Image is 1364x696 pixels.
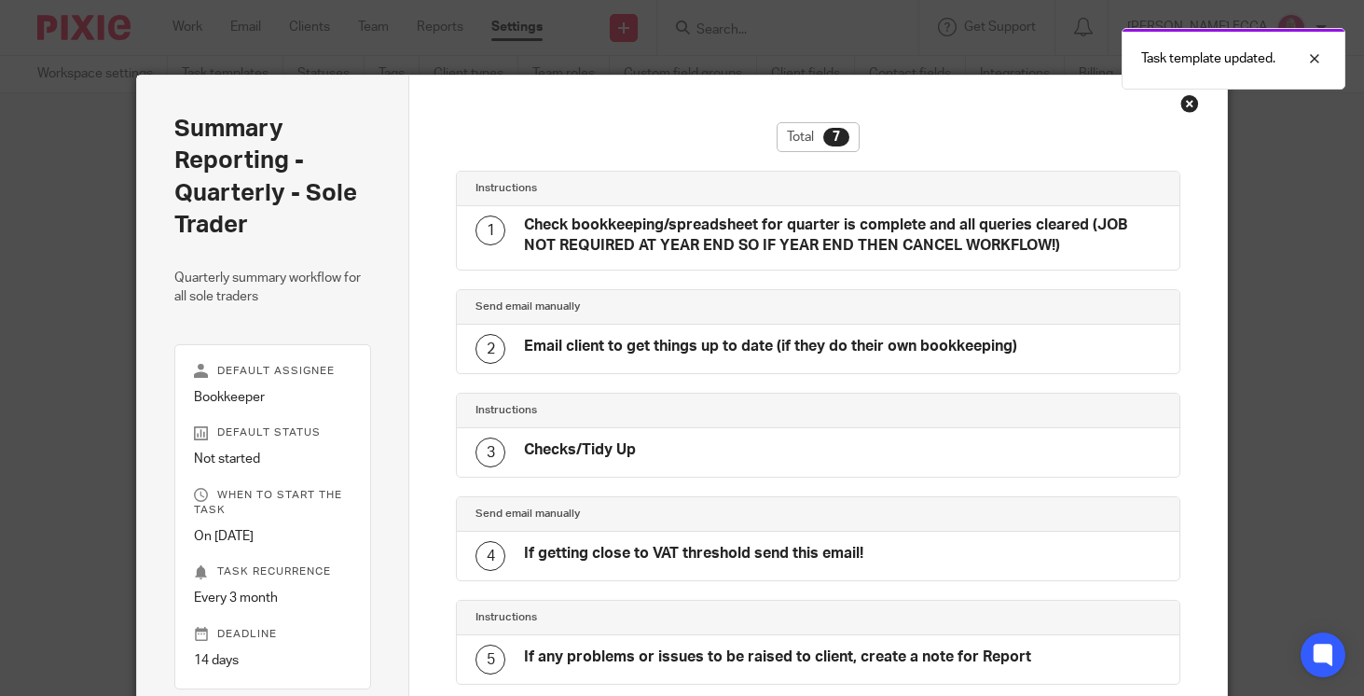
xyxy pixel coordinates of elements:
[194,388,351,407] p: Bookkeeper
[475,541,505,571] div: 4
[194,364,351,379] p: Default assignee
[194,651,351,670] p: 14 days
[475,403,818,418] h4: Instructions
[524,544,863,564] h4: If getting close to VAT threshold send this email!
[524,647,1031,667] h4: If any problems or issues to be raised to client, create a note for Report
[194,425,351,440] p: Default status
[194,589,351,607] p: Every 3 month
[174,269,371,307] p: Quarterly summary workflow for all sole traders
[194,488,351,518] p: When to start the task
[475,645,505,675] div: 5
[524,440,636,460] h4: Checks/Tidy Up
[475,181,818,196] h4: Instructions
[777,122,860,152] div: Total
[1141,49,1275,68] p: Task template updated.
[524,216,1160,256] h4: Check bookkeeping/spreadsheet for quarter is complete and all queries cleared (JOB NOT REQUIRED A...
[823,128,849,146] div: 7
[524,337,1017,356] h4: Email client to get things up to date (if they do their own bookkeeping)
[475,438,505,467] div: 3
[194,527,351,546] p: On [DATE]
[475,216,505,245] div: 1
[174,113,371,241] h2: Summary Reporting - Quarterly - Sole Trader
[475,299,818,314] h4: Send email manually
[475,334,505,364] div: 2
[194,627,351,642] p: Deadline
[475,610,818,625] h4: Instructions
[1180,94,1199,113] div: Close this dialog window
[475,507,818,522] h4: Send email manually
[194,450,351,468] p: Not started
[194,564,351,579] p: Task recurrence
